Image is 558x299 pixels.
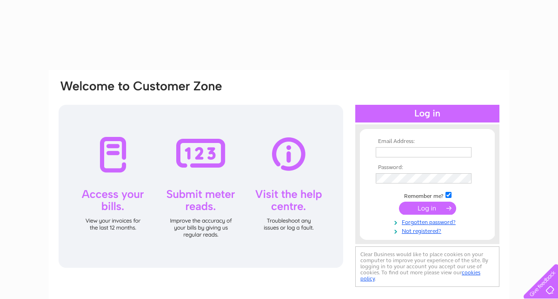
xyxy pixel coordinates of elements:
[376,217,481,226] a: Forgotten password?
[355,246,499,287] div: Clear Business would like to place cookies on your computer to improve your experience of the sit...
[399,202,456,215] input: Submit
[373,190,481,200] td: Remember me?
[373,164,481,171] th: Password:
[376,226,481,235] a: Not registered?
[373,138,481,145] th: Email Address:
[360,269,480,282] a: cookies policy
